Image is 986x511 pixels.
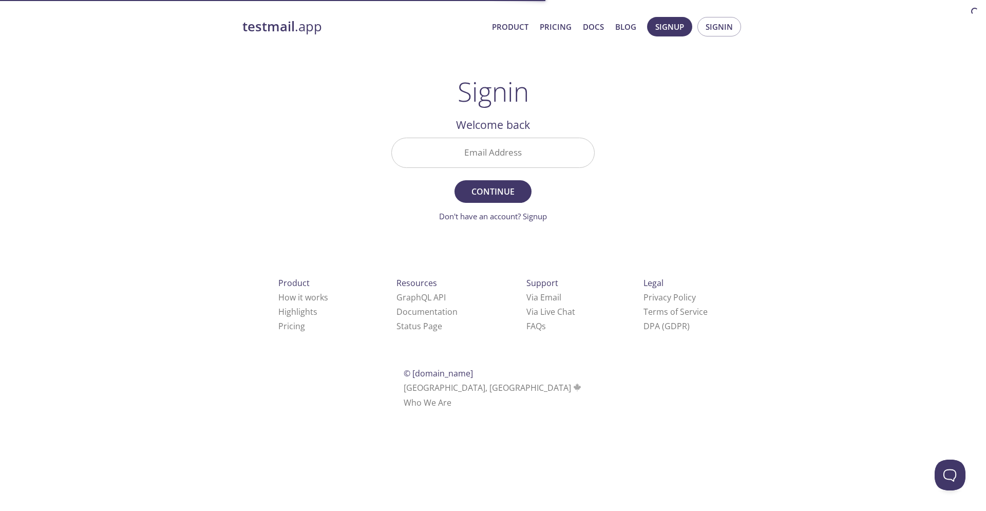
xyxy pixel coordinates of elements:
[540,20,572,33] a: Pricing
[643,277,663,289] span: Legal
[542,320,546,332] span: s
[492,20,528,33] a: Product
[615,20,636,33] a: Blog
[391,116,595,134] h2: Welcome back
[404,382,583,393] span: [GEOGRAPHIC_DATA], [GEOGRAPHIC_DATA]
[404,397,451,408] a: Who We Are
[643,292,696,303] a: Privacy Policy
[439,211,547,221] a: Don't have an account? Signup
[697,17,741,36] button: Signin
[583,20,604,33] a: Docs
[278,320,305,332] a: Pricing
[454,180,532,203] button: Continue
[935,460,965,490] iframe: Help Scout Beacon - Open
[526,292,561,303] a: Via Email
[242,17,295,35] strong: testmail
[278,292,328,303] a: How it works
[242,18,484,35] a: testmail.app
[466,184,520,199] span: Continue
[278,306,317,317] a: Highlights
[643,306,708,317] a: Terms of Service
[396,292,446,303] a: GraphQL API
[526,320,546,332] a: FAQ
[647,17,692,36] button: Signup
[396,306,458,317] a: Documentation
[655,20,684,33] span: Signup
[526,306,575,317] a: Via Live Chat
[458,76,529,107] h1: Signin
[643,320,690,332] a: DPA (GDPR)
[396,320,442,332] a: Status Page
[278,277,310,289] span: Product
[526,277,558,289] span: Support
[706,20,733,33] span: Signin
[396,277,437,289] span: Resources
[404,368,473,379] span: © [DOMAIN_NAME]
